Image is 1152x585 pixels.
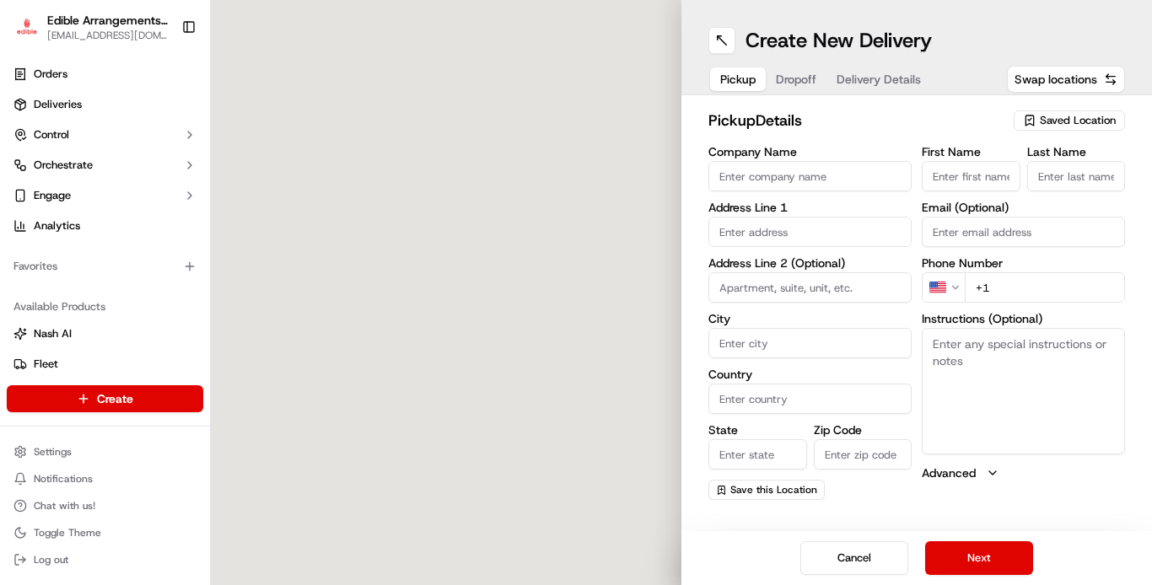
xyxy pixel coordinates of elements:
[7,385,203,412] button: Create
[7,548,203,572] button: Log out
[7,521,203,545] button: Toggle Theme
[708,480,825,500] button: Save this Location
[922,464,1125,481] button: Advanced
[13,15,40,40] img: Edible Arrangements - Woodbury, MN
[746,27,932,54] h1: Create New Delivery
[708,109,1004,132] h2: pickup Details
[7,440,203,464] button: Settings
[922,257,1125,269] label: Phone Number
[708,257,912,269] label: Address Line 2 (Optional)
[47,29,168,42] button: [EMAIL_ADDRESS][DOMAIN_NAME]
[34,499,95,513] span: Chat with us!
[34,445,72,459] span: Settings
[922,161,1020,191] input: Enter first name
[34,188,71,203] span: Engage
[708,313,912,325] label: City
[925,541,1033,575] button: Next
[34,326,72,341] span: Nash AI
[922,313,1125,325] label: Instructions (Optional)
[7,91,203,118] a: Deliveries
[1027,161,1126,191] input: Enter last name
[708,201,912,213] label: Address Line 1
[7,212,203,239] a: Analytics
[13,357,196,372] a: Fleet
[776,71,816,88] span: Dropoff
[7,320,203,347] button: Nash AI
[1007,66,1125,93] button: Swap locations
[708,439,807,470] input: Enter state
[7,467,203,491] button: Notifications
[1014,109,1125,132] button: Saved Location
[7,293,203,320] div: Available Products
[97,390,133,407] span: Create
[34,526,101,539] span: Toggle Theme
[730,483,817,496] span: Save this Location
[708,272,912,303] input: Apartment, suite, unit, etc.
[800,541,908,575] button: Cancel
[34,97,82,112] span: Deliveries
[708,161,912,191] input: Enter company name
[922,217,1125,247] input: Enter email address
[708,368,912,380] label: Country
[7,494,203,518] button: Chat with us!
[34,357,58,372] span: Fleet
[814,424,912,436] label: Zip Code
[34,158,93,173] span: Orchestrate
[7,61,203,88] a: Orders
[922,201,1125,213] label: Email (Optional)
[1040,113,1116,128] span: Saved Location
[7,182,203,209] button: Engage
[1015,71,1097,88] span: Swap locations
[34,472,93,486] span: Notifications
[7,7,175,47] button: Edible Arrangements - Woodbury, MNEdible Arrangements - [GEOGRAPHIC_DATA], [GEOGRAPHIC_DATA][EMAI...
[7,253,203,280] div: Favorites
[7,152,203,179] button: Orchestrate
[922,464,976,481] label: Advanced
[34,218,80,233] span: Analytics
[708,146,912,158] label: Company Name
[720,71,756,88] span: Pickup
[34,127,69,142] span: Control
[13,326,196,341] a: Nash AI
[1027,146,1126,158] label: Last Name
[708,328,912,358] input: Enter city
[7,121,203,148] button: Control
[922,146,1020,158] label: First Name
[34,67,67,82] span: Orders
[708,217,912,247] input: Enter address
[708,384,912,414] input: Enter country
[7,351,203,378] button: Fleet
[837,71,921,88] span: Delivery Details
[814,439,912,470] input: Enter zip code
[34,553,68,566] span: Log out
[47,12,168,29] button: Edible Arrangements - [GEOGRAPHIC_DATA], [GEOGRAPHIC_DATA]
[708,424,807,436] label: State
[965,272,1125,303] input: Enter phone number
